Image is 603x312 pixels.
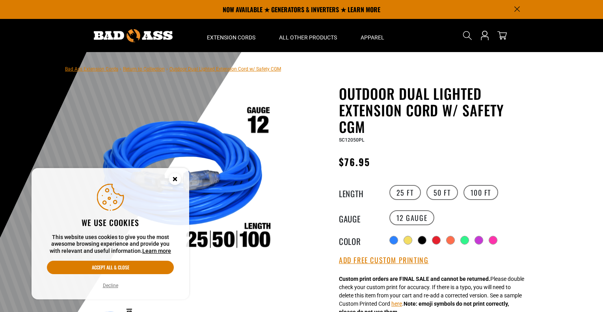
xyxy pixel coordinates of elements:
[389,210,435,225] label: 12 Gauge
[120,66,121,72] span: ›
[339,235,378,245] legend: Color
[389,185,421,200] label: 25 FT
[166,66,168,72] span: ›
[65,66,118,72] a: Bad Ass Extension Cords
[349,19,396,52] summary: Apparel
[339,187,378,198] legend: Length
[123,66,165,72] a: Return to Collection
[47,234,174,255] p: This website uses cookies to give you the most awesome browsing experience and provide you with r...
[361,34,384,41] span: Apparel
[169,66,281,72] span: Outdoor Dual Lighted Extension Cord w/ Safety CGM
[65,64,281,73] nav: breadcrumbs
[339,213,378,223] legend: Gauge
[339,256,428,265] button: Add Free Custom Printing
[142,248,171,254] a: Learn more
[461,29,474,42] summary: Search
[207,34,255,41] span: Extension Cords
[100,282,121,290] button: Decline
[32,168,189,300] aside: Cookie Consent
[339,85,532,135] h1: Outdoor Dual Lighted Extension Cord w/ Safety CGM
[391,300,402,308] button: here
[339,155,370,169] span: $76.95
[279,34,337,41] span: All Other Products
[267,19,349,52] summary: All Other Products
[47,261,174,274] button: Accept all & close
[339,276,490,282] strong: Custom print orders are FINAL SALE and cannot be returned.
[426,185,458,200] label: 50 FT
[463,185,499,200] label: 100 FT
[339,137,364,143] span: SC12050PL
[94,29,173,42] img: Bad Ass Extension Cords
[47,217,174,228] h2: We use cookies
[195,19,267,52] summary: Extension Cords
